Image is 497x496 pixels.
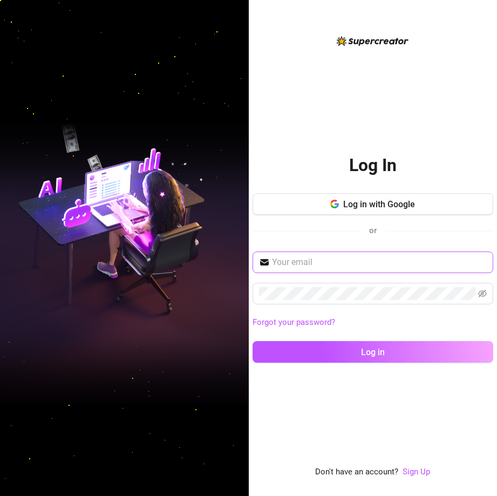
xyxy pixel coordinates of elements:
[349,154,397,176] h2: Log In
[343,199,415,209] span: Log in with Google
[272,256,487,269] input: Your email
[361,347,385,357] span: Log in
[337,36,409,46] img: logo-BBDzfeDw.svg
[403,467,430,477] a: Sign Up
[403,466,430,479] a: Sign Up
[253,341,493,363] button: Log in
[315,466,398,479] span: Don't have an account?
[253,317,335,327] a: Forgot your password?
[253,193,493,215] button: Log in with Google
[369,226,377,235] span: or
[253,316,493,329] a: Forgot your password?
[478,289,487,298] span: eye-invisible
